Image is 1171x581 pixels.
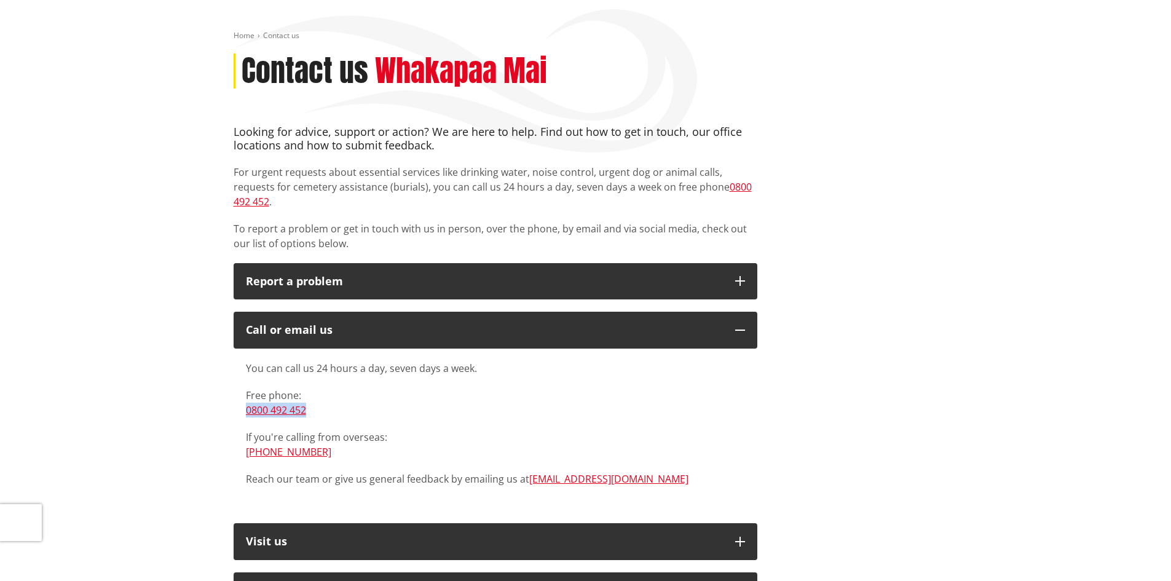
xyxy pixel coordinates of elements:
button: Report a problem [234,263,757,300]
button: Visit us [234,523,757,560]
h1: Contact us [242,53,368,89]
a: Home [234,30,254,41]
h4: Looking for advice, support or action? We are here to help. Find out how to get in touch, our off... [234,125,757,152]
p: Visit us [246,536,723,548]
a: 0800 492 452 [246,403,306,417]
div: Call or email us [246,324,723,336]
a: [PHONE_NUMBER] [246,445,331,459]
p: Reach our team or give us general feedback by emailing us at [246,472,745,486]
p: To report a problem or get in touch with us in person, over the phone, by email and via social me... [234,221,757,251]
p: For urgent requests about essential services like drinking water, noise control, urgent dog or an... [234,165,757,209]
h2: Whakapaa Mai [375,53,547,89]
p: Report a problem [246,275,723,288]
iframe: Messenger Launcher [1114,529,1159,574]
nav: breadcrumb [234,31,938,41]
button: Call or email us [234,312,757,349]
a: [EMAIL_ADDRESS][DOMAIN_NAME] [529,472,688,486]
a: 0800 492 452 [234,180,752,208]
p: Free phone: [246,388,745,417]
p: If you're calling from overseas: [246,430,745,459]
p: You can call us 24 hours a day, seven days a week. [246,361,745,376]
span: Contact us [263,30,299,41]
